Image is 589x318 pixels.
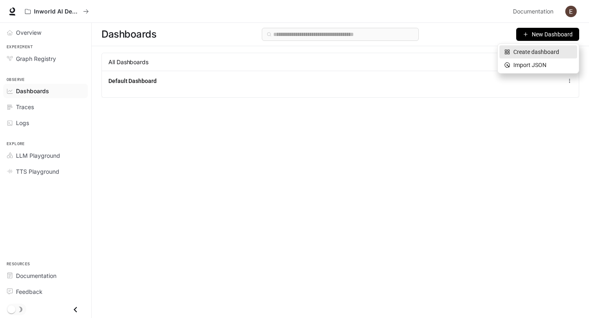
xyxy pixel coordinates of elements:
[563,3,579,20] button: User avatar
[101,26,156,43] span: Dashboards
[16,287,43,296] span: Feedback
[504,60,572,69] div: Import JSON
[3,269,88,283] a: Documentation
[510,3,560,20] a: Documentation
[3,100,88,114] a: Traces
[3,164,88,179] a: TTS Playground
[516,28,579,41] button: New Dashboard
[3,116,88,130] a: Logs
[108,77,157,85] a: Default Dashboard
[34,8,80,15] p: Inworld AI Demos
[66,301,85,318] button: Close drawer
[21,3,92,20] button: All workspaces
[16,271,56,280] span: Documentation
[16,103,34,111] span: Traces
[513,7,553,17] span: Documentation
[3,25,88,40] a: Overview
[16,167,59,176] span: TTS Playground
[16,28,41,37] span: Overview
[7,305,16,314] span: Dark mode toggle
[16,151,60,160] span: LLM Playground
[565,6,577,17] img: User avatar
[532,30,573,39] span: New Dashboard
[3,84,88,98] a: Dashboards
[3,148,88,163] a: LLM Playground
[3,52,88,66] a: Graph Registry
[16,87,49,95] span: Dashboards
[16,119,29,127] span: Logs
[16,54,56,63] span: Graph Registry
[108,58,148,66] span: All Dashboards
[504,47,572,56] div: Create dashboard
[3,284,88,299] a: Feedback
